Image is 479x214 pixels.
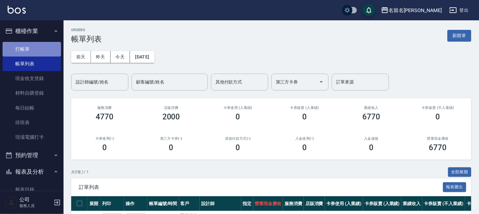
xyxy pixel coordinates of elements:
h2: 入金使用(-) [279,137,330,141]
h3: 2000 [162,112,180,121]
img: Logo [8,6,26,14]
h3: 0 [369,143,373,152]
button: 櫃檯作業 [3,23,61,39]
th: 操作 [124,196,147,211]
th: 卡券使用 (入業績) [325,196,363,211]
h5: 公司 [19,197,52,203]
button: 報表及分析 [3,164,61,180]
th: 業績收入 [401,196,422,211]
h3: 0 [236,112,240,121]
h3: 帳單列表 [71,35,102,43]
h2: 入金儲值 [346,137,397,141]
th: 設計師 [200,196,241,211]
button: save [363,4,375,17]
button: 報表匯出 [443,182,467,192]
h3: 服務消費 [79,106,130,110]
th: 列印 [100,196,124,211]
h3: 0 [102,143,107,152]
h2: 營業現金應收 [412,137,464,141]
button: 預約管理 [3,147,61,164]
th: 店販消費 [304,196,325,211]
a: 報表目錄 [3,182,61,197]
h2: 卡券販賣 (入業績) [279,106,330,110]
a: 新開單 [448,32,471,38]
button: 名留名[PERSON_NAME] [379,4,444,17]
h2: 卡券販賣 (不入業績) [412,106,464,110]
button: 登出 [447,4,471,16]
button: [DATE] [130,51,154,63]
a: 排班表 [3,115,61,130]
h3: 0 [436,112,440,121]
p: 服務人員 [19,203,52,209]
h2: 第三方卡券(-) [146,137,197,141]
h3: 0 [302,143,307,152]
th: 指定 [241,196,253,211]
button: 今天 [111,51,130,63]
h3: 6770 [429,143,447,152]
h2: 店販消費 [146,106,197,110]
a: 每日結帳 [3,101,61,115]
h2: 其他付款方式(-) [212,137,264,141]
p: 共 5 筆, 1 / 1 [71,169,89,175]
h3: 0 [302,112,307,121]
th: 營業現金應收 [253,196,283,211]
th: 展開 [88,196,100,211]
h2: 卡券使用(-) [79,137,130,141]
h3: 4770 [96,112,113,121]
button: 新開單 [448,30,471,42]
button: 全部展開 [448,167,472,177]
h2: 業績收入 [346,106,397,110]
div: 名留名[PERSON_NAME] [389,6,442,14]
a: 現金收支登錄 [3,71,61,86]
a: 打帳單 [3,42,61,57]
th: 客戶 [179,196,200,211]
th: 帳單編號/時間 [147,196,179,211]
button: Open [316,77,326,87]
h3: 0 [169,143,174,152]
h2: 卡券使用 (入業績) [212,106,264,110]
img: Person [5,196,18,209]
a: 材料自購登錄 [3,86,61,100]
a: 報表匯出 [443,184,467,190]
span: 訂單列表 [79,184,443,191]
a: 現場電腦打卡 [3,130,61,144]
th: 卡券販賣 (不入業績) [422,196,465,211]
button: 昨天 [91,51,111,63]
h3: 6770 [362,112,380,121]
a: 帳單列表 [3,57,61,71]
h3: 0 [236,143,240,152]
th: 卡券販賣 (入業績) [363,196,401,211]
h2: ORDERS [71,28,102,32]
button: 前天 [71,51,91,63]
th: 服務消費 [283,196,304,211]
